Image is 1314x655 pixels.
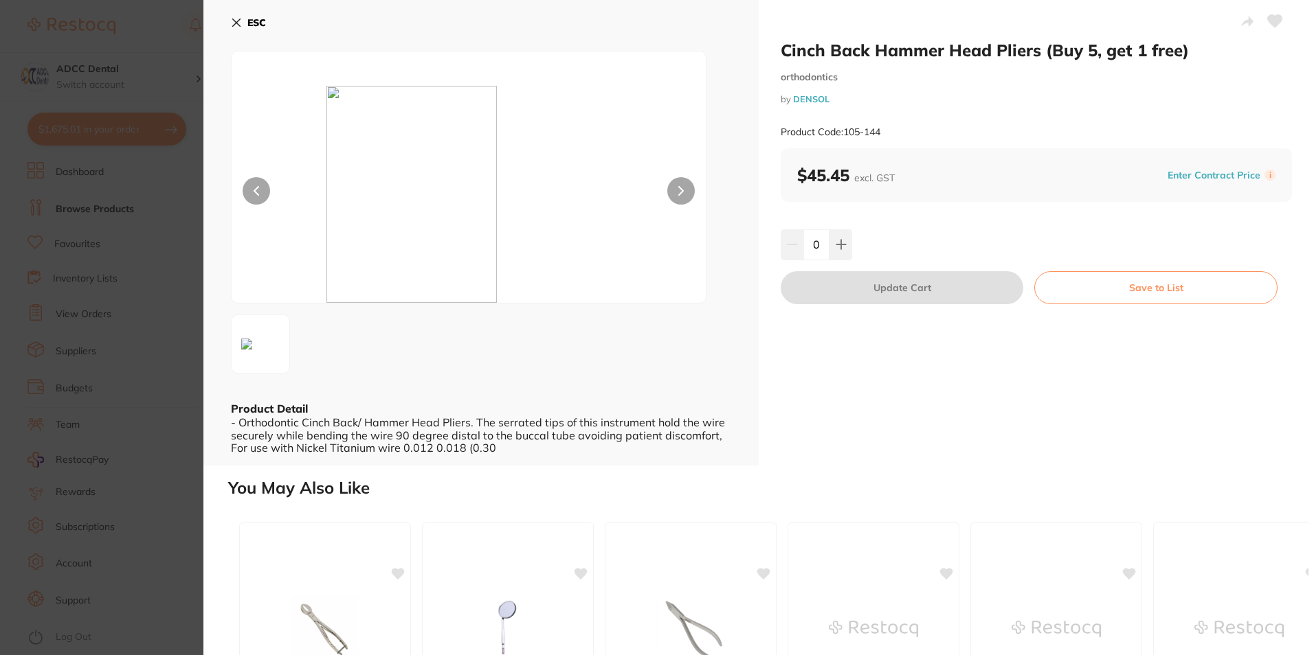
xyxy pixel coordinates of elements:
b: $45.45 [797,165,895,185]
div: - Orthodontic Cinch Back/ Hammer Head Pliers. The serrated tips of this instrument hold the wire ... [231,416,731,454]
button: ESC [231,11,266,34]
button: Update Cart [781,271,1023,304]
span: excl. GST [854,172,895,184]
button: Enter Contract Price [1163,169,1265,182]
button: Save to List [1034,271,1278,304]
small: by [781,94,1292,104]
small: Product Code: 105-144 [781,126,880,138]
a: DENSOL [793,93,829,104]
b: ESC [247,16,266,29]
small: orthodontics [781,71,1292,83]
h2: Cinch Back Hammer Head Pliers (Buy 5, get 1 free) [781,40,1292,60]
h2: You May Also Like [228,479,1309,498]
b: Product Detail [231,402,308,415]
img: MDEweDkyNzEuanBn [236,333,258,355]
img: MDEweDkyNzEuanBn [326,86,611,303]
label: i [1265,170,1276,181]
